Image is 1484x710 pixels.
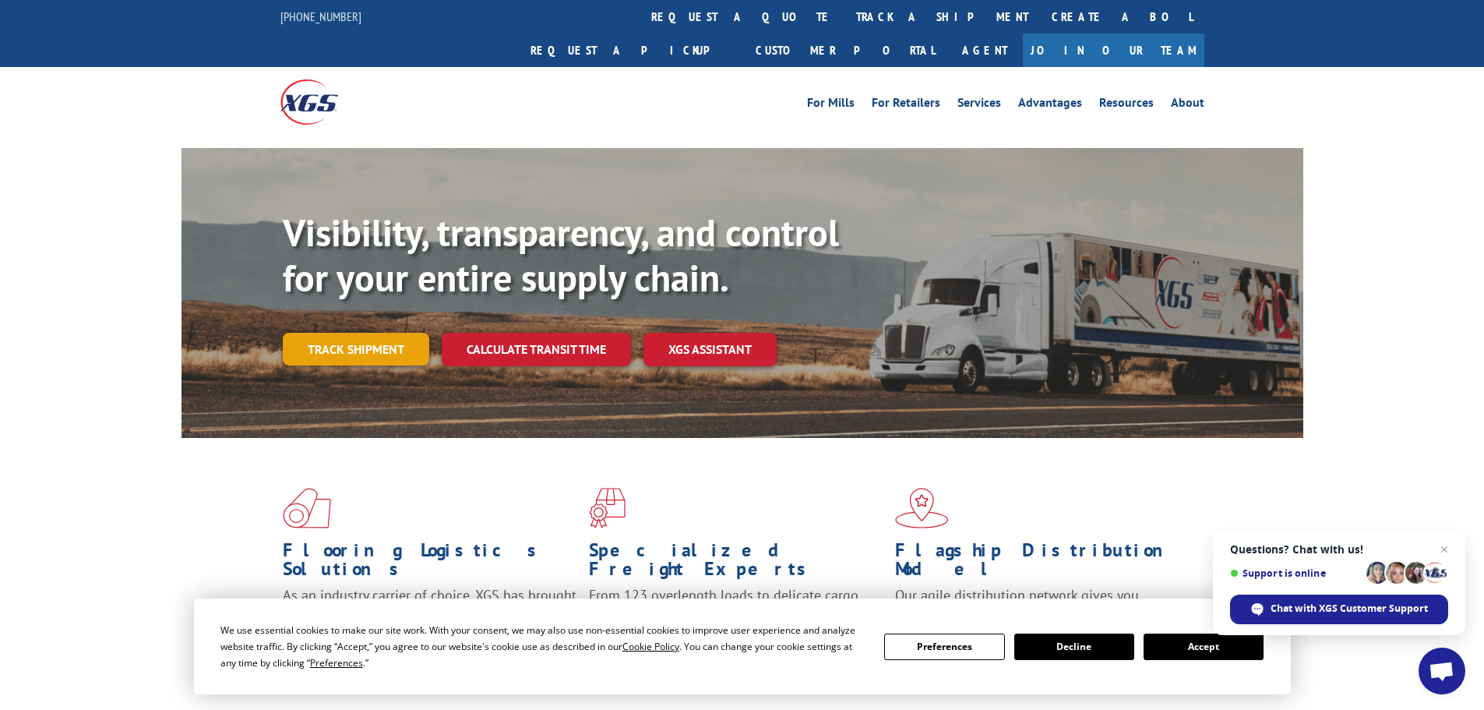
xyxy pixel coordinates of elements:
div: We use essential cookies to make our site work. With your consent, we may also use non-essential ... [220,622,865,671]
a: Track shipment [283,333,429,366]
a: Services [957,97,1001,114]
span: As an industry carrier of choice, XGS has brought innovation and dedication to flooring logistics... [283,586,576,641]
span: Preferences [310,656,363,669]
a: XGS ASSISTANT [643,333,777,366]
a: Calculate transit time [442,333,631,366]
p: From 123 overlength loads to delicate cargo, our experienced staff knows the best way to move you... [589,586,883,655]
a: [PHONE_NUMBER] [280,9,361,24]
a: Agent [946,34,1023,67]
a: Resources [1099,97,1154,114]
div: Cookie Consent Prompt [194,599,1291,694]
img: xgs-icon-total-supply-chain-intelligence-red [283,488,331,528]
h1: Flagship Distribution Model [895,541,1190,586]
a: About [1171,97,1204,114]
button: Preferences [884,634,1004,660]
a: Customer Portal [744,34,946,67]
a: Join Our Team [1023,34,1204,67]
h1: Specialized Freight Experts [589,541,883,586]
a: Advantages [1018,97,1082,114]
a: For Retailers [872,97,940,114]
span: Support is online [1230,567,1361,579]
div: Chat with XGS Customer Support [1230,595,1448,624]
span: Questions? Chat with us! [1230,543,1448,556]
span: Close chat [1435,540,1454,559]
a: For Mills [807,97,855,114]
img: xgs-icon-focused-on-flooring-red [589,488,626,528]
span: Chat with XGS Customer Support [1271,602,1428,616]
button: Accept [1144,634,1264,660]
b: Visibility, transparency, and control for your entire supply chain. [283,208,839,302]
span: Cookie Policy [622,640,679,653]
a: Request a pickup [519,34,744,67]
span: Our agile distribution network gives you nationwide inventory management on demand. [895,586,1182,623]
div: Open chat [1419,648,1465,694]
h1: Flooring Logistics Solutions [283,541,577,586]
img: xgs-icon-flagship-distribution-model-red [895,488,949,528]
button: Decline [1014,634,1134,660]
